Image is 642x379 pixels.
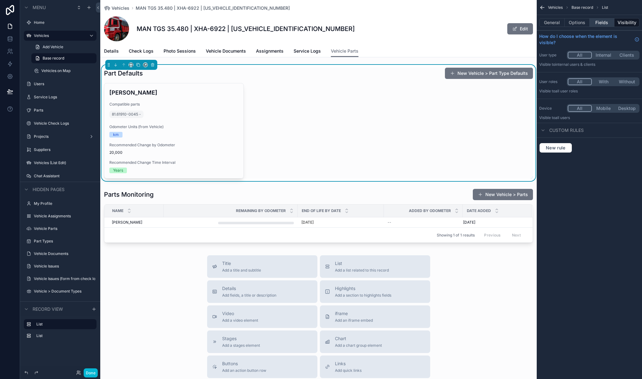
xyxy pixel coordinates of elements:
[129,45,154,58] a: Check Logs
[335,285,391,292] span: Highlights
[112,112,141,117] span: 81.61910-0045 -
[539,106,564,111] label: Device
[34,276,95,281] label: Vehicle Issues (form from check log)
[20,316,100,347] div: scrollable content
[335,268,389,273] span: Add a list related to this record
[34,20,95,25] label: Home
[84,368,98,377] button: Done
[539,18,565,27] button: General
[34,264,95,269] label: Vehicle Issues
[320,255,430,278] button: ListAdd a list related to this record
[335,361,362,367] span: Links
[36,333,94,338] label: List
[256,48,284,54] span: Assignments
[592,105,615,112] button: Mobile
[555,89,578,93] span: All user roles
[294,48,321,54] span: Service Logs
[206,45,246,58] a: Vehicle Documents
[335,318,373,323] span: Add an iframe embed
[34,174,95,179] label: Chat Assistant
[164,45,196,58] a: Photo Sessions
[207,280,317,303] button: DetailsAdd fields, a title or description
[34,214,95,219] label: Vehicle Assignments
[222,335,260,342] span: Stages
[256,45,284,58] a: Assignments
[555,115,570,120] span: all users
[539,143,572,153] button: New rule
[34,121,95,126] a: Vehicle Check Logs
[206,48,246,54] span: Vehicle Documents
[467,208,491,213] span: Date added
[34,239,95,244] label: Part Types
[549,127,584,133] span: Custom rules
[34,251,95,256] label: Vehicle Documents
[568,105,592,112] button: All
[222,260,261,267] span: Title
[34,134,86,139] label: Projects
[335,260,389,267] span: List
[592,78,615,85] button: With
[320,330,430,353] button: ChartAdd a chart group element
[104,45,119,58] a: Details
[565,18,590,27] button: Options
[34,33,84,38] label: Vehicles
[445,68,533,79] button: New Vehicle > Part Type Defaults
[113,168,123,173] div: Years
[33,4,46,11] span: Menu
[34,289,95,294] label: Vehicle > Document Types
[137,24,355,33] h1: MAN TGS 35.480 | XHA-6922 | [US_VEHICLE_IDENTIFICATION_NUMBER]
[104,83,244,179] a: [PERSON_NAME]Compatible parts81.61910-0045 -Odometer Units (from Vehicle)kmRecommended Change by ...
[109,160,238,165] span: Recommended Change Time Interval
[207,255,317,278] button: TitleAdd a title and subtitle
[34,81,95,86] label: Users
[34,160,95,165] a: Vehicles (List Edit)
[615,52,639,59] button: Clients
[222,343,260,348] span: Add a stages element
[222,268,261,273] span: Add a title and subtitle
[320,280,430,303] button: HighlightsAdd a section to highlights fields
[207,305,317,328] button: VideoAdd a video element
[41,68,95,73] label: Vehicles on Map
[568,52,592,59] button: All
[568,78,592,85] button: All
[109,150,238,155] span: 20,000
[236,208,286,213] span: Remaining by Odometer
[31,53,97,63] a: Base record
[33,186,65,193] span: Hidden pages
[164,48,196,54] span: Photo Sessions
[33,306,63,312] span: Record view
[539,79,564,84] label: User roles
[104,48,119,54] span: Details
[331,48,358,54] span: Vehicle Parts
[602,5,608,10] span: List
[539,33,632,46] span: How do I choose when the element is visible?
[207,330,317,353] button: StagesAdd a stages element
[614,18,639,27] button: Visibility
[615,78,639,85] button: Without
[539,33,639,46] a: How do I choose when the element is visible?
[335,310,373,317] span: iframe
[592,52,615,59] button: Internal
[34,108,95,113] a: Parts
[222,293,276,298] span: Add fields, a title or description
[129,48,154,54] span: Check Logs
[104,5,129,11] a: Vehicles
[294,45,321,58] a: Service Logs
[34,95,95,100] a: Service Logs
[113,132,119,138] div: km
[34,147,95,152] label: Suppliers
[222,310,258,317] span: Video
[109,111,144,118] a: 81.61910-0045 -
[109,102,238,107] span: Compatible parts
[615,105,639,112] button: Desktop
[539,115,639,120] p: Visible to
[43,56,64,61] span: Base record
[136,5,290,11] span: MAN TGS 35.480 | XHA-6922 | [US_VEHICLE_IDENTIFICATION_NUMBER]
